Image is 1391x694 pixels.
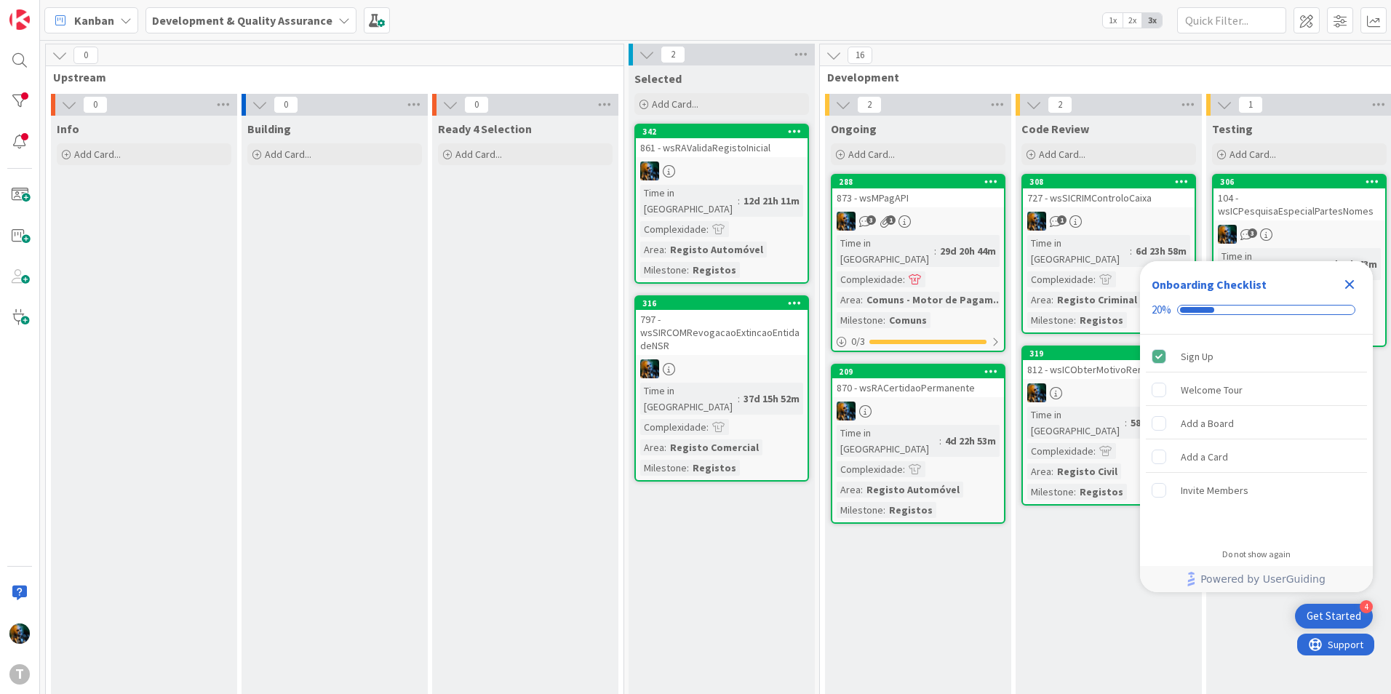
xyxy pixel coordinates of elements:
[1140,261,1373,592] div: Checklist Container
[1132,243,1190,259] div: 6d 23h 58m
[832,175,1004,188] div: 288
[863,482,963,498] div: Registo Automóvel
[837,312,883,328] div: Milestone
[1212,174,1387,347] a: 306104 - wsICPesquisaEspecialPartesNomesJCTime in [GEOGRAPHIC_DATA]:2d 17h 43mComplexidade:Area:R...
[1023,383,1195,402] div: JC
[455,148,502,161] span: Add Card...
[1029,177,1195,187] div: 308
[832,332,1004,351] div: 0/3
[640,185,738,217] div: Time in [GEOGRAPHIC_DATA]
[837,425,939,457] div: Time in [GEOGRAPHIC_DATA]
[1027,292,1051,308] div: Area
[831,174,1005,352] a: 288873 - wsMPagAPIJCTime in [GEOGRAPHIC_DATA]:29d 20h 44mComplexidade:Area:Comuns - Motor de Paga...
[636,310,808,355] div: 797 - wsSIRCOMRevogacaoExtincaoEntidadeNSR
[1213,175,1385,220] div: 306104 - wsICPesquisaEspecialPartesNomes
[1076,484,1127,500] div: Registos
[839,177,1004,187] div: 288
[1027,407,1125,439] div: Time in [GEOGRAPHIC_DATA]
[1027,271,1093,287] div: Complexidade
[636,359,808,378] div: JC
[1093,271,1096,287] span: :
[1051,292,1053,308] span: :
[634,71,682,86] span: Selected
[1103,13,1123,28] span: 1x
[83,96,108,113] span: 0
[1023,347,1195,379] div: 319812 - wsICObterMotivoRenovacao
[1023,175,1195,207] div: 308727 - wsSICRIMControloCaixa
[941,433,1000,449] div: 4d 22h 53m
[1021,346,1196,506] a: 319812 - wsICObterMotivoRenovacaoJCTime in [GEOGRAPHIC_DATA]:58d 14h 40mComplexidade:Area:Registo...
[640,460,687,476] div: Milestone
[837,461,903,477] div: Complexidade
[863,292,1005,308] div: Comuns - Motor de Pagam...
[1248,228,1257,238] span: 3
[832,212,1004,231] div: JC
[866,215,876,225] span: 3
[861,292,863,308] span: :
[73,47,98,64] span: 0
[740,193,803,209] div: 12d 21h 11m
[634,295,809,482] a: 316797 - wsSIRCOMRevogacaoExtincaoEntidadeNSRJCTime in [GEOGRAPHIC_DATA]:37d 15h 52mComplexidade:...
[636,125,808,157] div: 342861 - wsRAValidaRegistoInicial
[1213,175,1385,188] div: 306
[1181,448,1228,466] div: Add a Card
[1360,600,1373,613] div: 4
[640,242,664,258] div: Area
[1140,566,1373,592] div: Footer
[640,221,706,237] div: Complexidade
[1023,175,1195,188] div: 308
[642,298,808,308] div: 316
[1218,248,1320,280] div: Time in [GEOGRAPHIC_DATA]
[1023,360,1195,379] div: 812 - wsICObterMotivoRenovacao
[1021,121,1089,136] span: Code Review
[1181,482,1248,499] div: Invite Members
[1295,604,1373,629] div: Open Get Started checklist, remaining modules: 4
[883,312,885,328] span: :
[652,97,698,111] span: Add Card...
[738,391,740,407] span: :
[74,12,114,29] span: Kanban
[666,439,762,455] div: Registo Comercial
[642,127,808,137] div: 342
[832,365,1004,378] div: 209
[939,433,941,449] span: :
[1021,174,1196,334] a: 308727 - wsSICRIMControloCaixaJCTime in [GEOGRAPHIC_DATA]:6d 23h 58mComplexidade:Area:Registo Cri...
[886,215,896,225] span: 1
[636,138,808,157] div: 861 - wsRAValidaRegistoInicial
[1027,484,1074,500] div: Milestone
[640,262,687,278] div: Milestone
[848,47,872,64] span: 16
[1222,549,1291,560] div: Do not show again
[1146,340,1367,372] div: Sign Up is complete.
[1023,188,1195,207] div: 727 - wsSICRIMControloCaixa
[1218,225,1237,244] img: JC
[1213,225,1385,244] div: JC
[832,378,1004,397] div: 870 - wsRACertidaoPermanente
[936,243,1000,259] div: 29d 20h 44m
[1057,215,1067,225] span: 1
[706,221,709,237] span: :
[1146,474,1367,506] div: Invite Members is incomplete.
[640,439,664,455] div: Area
[9,664,30,685] div: T
[837,212,856,231] img: JC
[1146,407,1367,439] div: Add a Board is incomplete.
[839,367,1004,377] div: 209
[885,502,936,518] div: Registos
[837,502,883,518] div: Milestone
[1053,292,1141,308] div: Registo Criminal
[1152,303,1361,316] div: Checklist progress: 20%
[1074,484,1076,500] span: :
[1238,96,1263,113] span: 1
[687,262,689,278] span: :
[1029,348,1195,359] div: 319
[636,161,808,180] div: JC
[934,243,936,259] span: :
[861,482,863,498] span: :
[1220,177,1385,187] div: 306
[837,271,903,287] div: Complexidade
[1323,256,1381,272] div: 2d 17h 43m
[689,262,740,278] div: Registos
[851,334,865,349] span: 0 / 3
[1127,415,1190,431] div: 58d 14h 40m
